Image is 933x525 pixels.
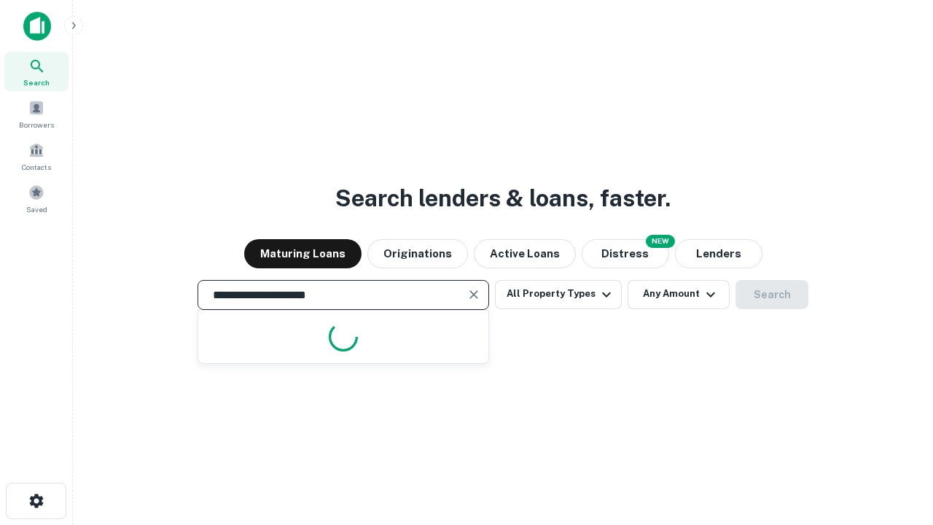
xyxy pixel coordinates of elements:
button: Lenders [675,239,762,268]
a: Contacts [4,136,69,176]
button: Search distressed loans with lien and other non-mortgage details. [582,239,669,268]
button: Originations [367,239,468,268]
button: Any Amount [628,280,730,309]
a: Search [4,52,69,91]
a: Borrowers [4,94,69,133]
button: All Property Types [495,280,622,309]
span: Search [23,77,50,88]
div: NEW [646,235,675,248]
button: Clear [464,284,484,305]
span: Borrowers [19,119,54,131]
iframe: Chat Widget [860,408,933,478]
img: capitalize-icon.png [23,12,51,41]
button: Maturing Loans [244,239,362,268]
h3: Search lenders & loans, faster. [335,181,671,216]
button: Active Loans [474,239,576,268]
span: Saved [26,203,47,215]
a: Saved [4,179,69,218]
span: Contacts [22,161,51,173]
